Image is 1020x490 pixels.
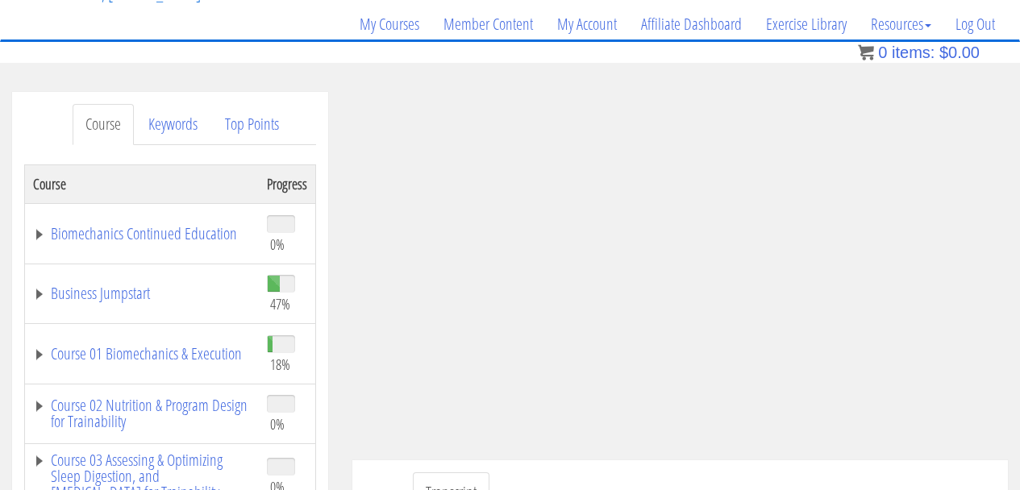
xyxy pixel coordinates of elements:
a: Top Points [212,104,292,145]
span: 0 [878,44,887,61]
th: Course [25,164,259,203]
bdi: 0.00 [939,44,980,61]
a: Course 02 Nutrition & Program Design for Trainability [33,397,251,430]
a: Business Jumpstart [33,285,251,301]
span: items: [892,44,935,61]
span: $ [939,44,948,61]
span: 0% [270,415,285,433]
a: 0 items: $0.00 [858,44,980,61]
span: 0% [270,235,285,253]
span: 47% [270,295,290,313]
a: Biomechanics Continued Education [33,226,251,242]
span: 18% [270,355,290,373]
a: Course 01 Biomechanics & Execution [33,346,251,362]
th: Progress [259,164,316,203]
img: icon11.png [858,44,874,60]
a: Keywords [135,104,210,145]
a: Course [73,104,134,145]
